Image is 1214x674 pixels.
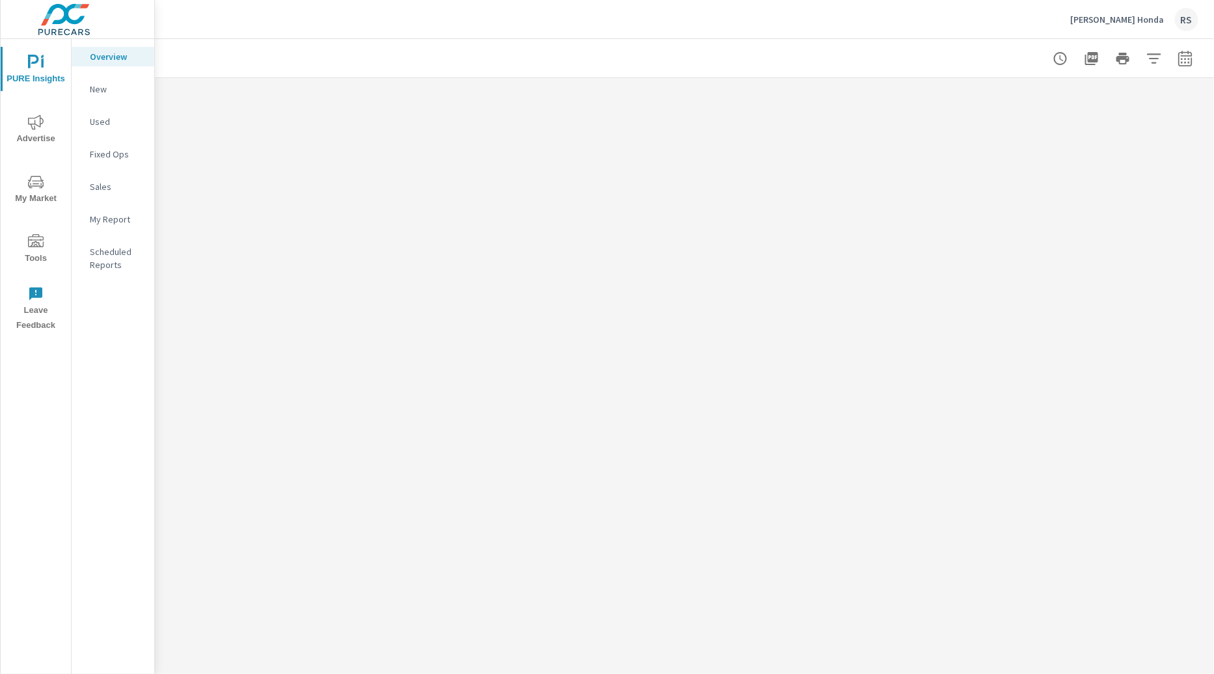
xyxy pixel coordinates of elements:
[90,245,144,271] p: Scheduled Reports
[1079,46,1105,72] button: "Export Report to PDF"
[90,148,144,161] p: Fixed Ops
[90,115,144,128] p: Used
[90,213,144,226] p: My Report
[72,79,154,99] div: New
[72,177,154,196] div: Sales
[72,209,154,229] div: My Report
[90,50,144,63] p: Overview
[1172,46,1198,72] button: Select Date Range
[72,144,154,164] div: Fixed Ops
[5,55,67,87] span: PURE Insights
[5,286,67,333] span: Leave Feedback
[90,83,144,96] p: New
[72,242,154,275] div: Scheduled Reports
[5,174,67,206] span: My Market
[1175,8,1198,31] div: RS
[5,115,67,146] span: Advertise
[1070,14,1165,25] p: [PERSON_NAME] Honda
[72,112,154,131] div: Used
[90,180,144,193] p: Sales
[72,47,154,66] div: Overview
[1110,46,1136,72] button: Print Report
[1141,46,1167,72] button: Apply Filters
[1,39,71,338] div: nav menu
[5,234,67,266] span: Tools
